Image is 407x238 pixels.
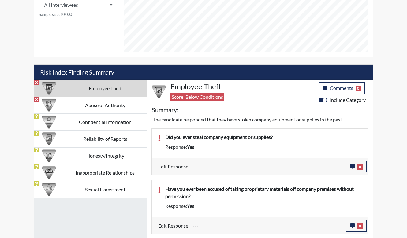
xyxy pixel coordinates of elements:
[64,113,147,130] td: Confidential Information
[64,80,147,97] td: Employee Theft
[158,161,188,172] label: Edit Response
[42,166,56,180] img: CATEGORY%20ICON-14.139f8ef7.png
[188,220,346,232] div: Update the test taker's response, the change might impact the score
[42,149,56,163] img: CATEGORY%20ICON-11.a5f294f4.png
[64,181,147,198] td: Sexual Harassment
[64,97,147,113] td: Abuse of Authority
[64,147,147,164] td: Honesty/Integrity
[161,202,367,210] div: Response:
[170,93,224,101] span: Score: Below Conditions
[42,182,56,197] img: CATEGORY%20ICON-23.dd685920.png
[165,133,362,141] p: Did you ever steal company equipment or supplies?
[319,82,365,94] button: Comments0
[153,116,367,123] p: The candidate responded that they have stolen company equipment or supplies in the past.
[39,12,114,17] small: Sample size: 10,000
[42,81,56,95] img: CATEGORY%20ICON-07.58b65e52.png
[330,85,353,91] span: Comments
[170,82,314,91] h4: Employee Theft
[165,185,362,200] p: Have you ever been accused of taking proprietary materials off company premises without permission?
[42,98,56,112] img: CATEGORY%20ICON-01.94e51fac.png
[34,65,373,80] h5: Risk Index Finding Summary
[188,161,346,172] div: Update the test taker's response, the change might impact the score
[64,164,147,181] td: Inappropriate Relationships
[64,130,147,147] td: Reliability of Reports
[187,203,194,209] span: yes
[42,115,56,129] img: CATEGORY%20ICON-05.742ef3c8.png
[161,143,367,151] div: Response:
[158,220,188,232] label: Edit Response
[346,220,367,232] button: 0
[346,161,367,172] button: 0
[42,132,56,146] img: CATEGORY%20ICON-20.4a32fe39.png
[357,223,363,229] span: 0
[152,106,178,113] h5: Summary:
[356,86,361,91] span: 0
[357,164,363,170] span: 0
[152,85,166,99] img: CATEGORY%20ICON-07.58b65e52.png
[187,144,194,150] span: yes
[330,96,366,104] label: Include Category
